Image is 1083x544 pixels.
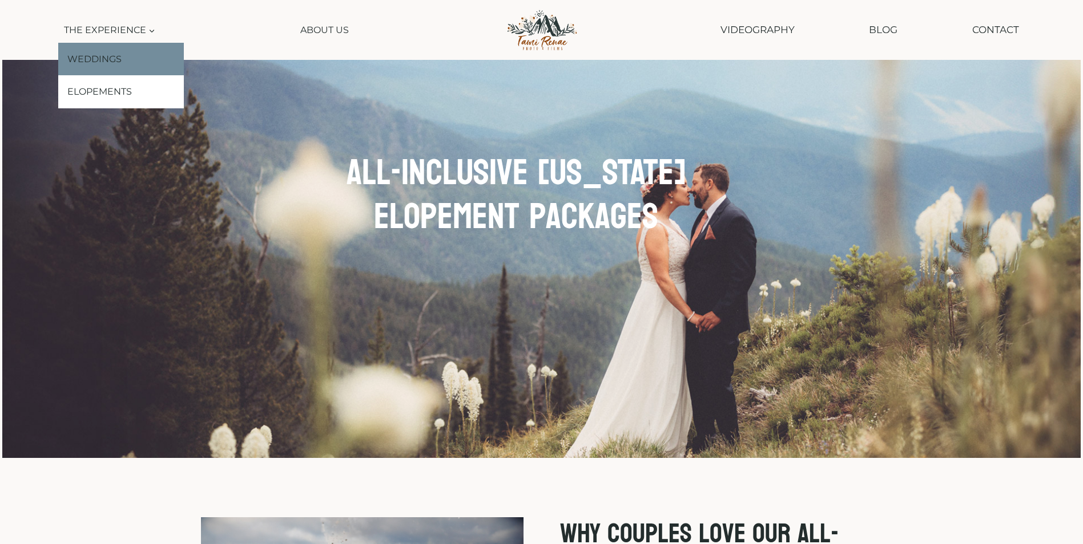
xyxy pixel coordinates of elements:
a: Videography [714,15,800,44]
nav: Primary [58,17,355,43]
a: Blog [863,15,903,44]
a: Weddings [58,43,184,76]
nav: Secondary [714,15,1025,44]
a: Elopements [58,75,184,108]
a: Contact [967,15,1025,44]
button: Child menu of The Experience [58,17,160,43]
img: Tami Renae Photo & Films Logo [494,6,589,54]
a: About Us [295,17,355,43]
h1: All-Inclusive [US_STATE] Elopement Packages [285,151,746,239]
